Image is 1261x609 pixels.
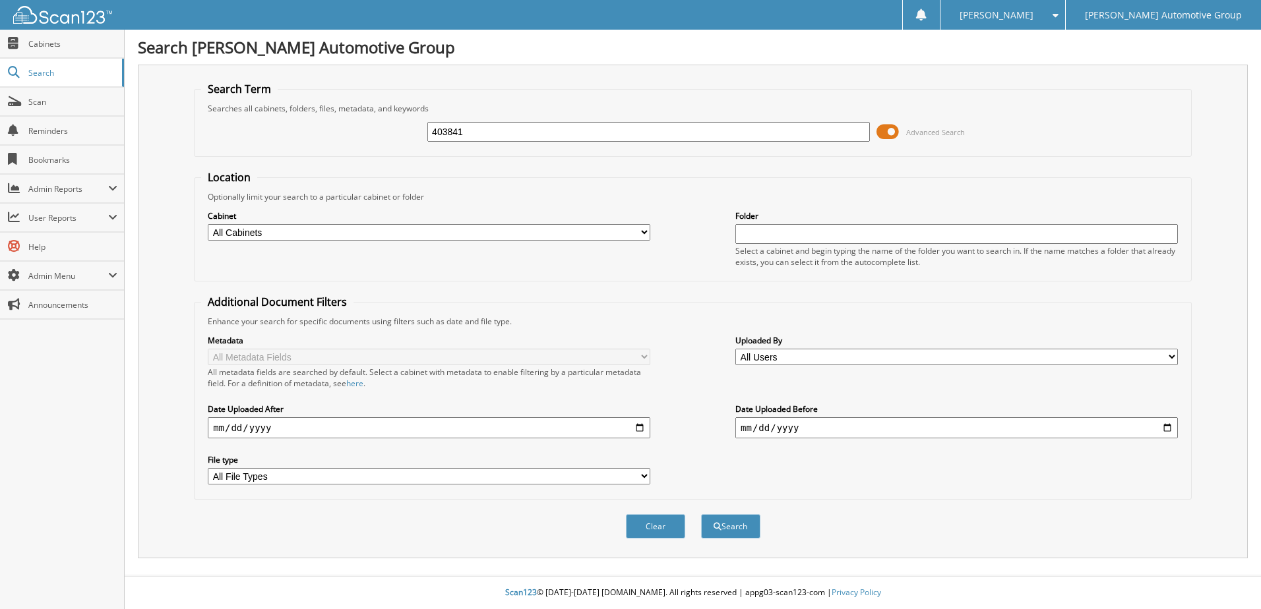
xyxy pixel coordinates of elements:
span: Scan123 [505,587,537,598]
label: Uploaded By [735,335,1178,346]
button: Search [701,514,760,538]
span: Help [28,241,117,252]
span: Advanced Search [906,127,965,137]
label: Date Uploaded Before [735,403,1178,415]
span: Search [28,67,115,78]
span: Cabinets [28,38,117,49]
span: Announcements [28,299,117,310]
h1: Search [PERSON_NAME] Automotive Group [138,36,1248,58]
label: Metadata [208,335,650,346]
span: Reminders [28,125,117,136]
label: Date Uploaded After [208,403,650,415]
div: Optionally limit your search to a particular cabinet or folder [201,191,1184,202]
label: File type [208,454,650,465]
span: User Reports [28,212,108,223]
legend: Location [201,170,257,185]
a: here [346,378,363,389]
div: All metadata fields are searched by default. Select a cabinet with metadata to enable filtering b... [208,366,650,389]
input: start [208,417,650,438]
img: scan123-logo-white.svg [13,6,112,24]
span: Bookmarks [28,154,117,165]
span: [PERSON_NAME] [960,11,1033,19]
button: Clear [626,514,685,538]
legend: Additional Document Filters [201,295,354,309]
legend: Search Term [201,82,278,96]
span: Scan [28,96,117,107]
div: © [DATE]-[DATE] [DOMAIN_NAME]. All rights reserved | appg03-scan123-com | [125,577,1261,609]
div: Select a cabinet and begin typing the name of the folder you want to search in. If the name match... [735,245,1178,268]
span: Admin Menu [28,270,108,281]
span: Admin Reports [28,183,108,194]
iframe: Chat Widget [1195,546,1261,609]
label: Folder [735,210,1178,221]
input: end [735,417,1178,438]
a: Privacy Policy [832,587,881,598]
label: Cabinet [208,210,650,221]
div: Enhance your search for specific documents using filters such as date and file type. [201,316,1184,327]
span: [PERSON_NAME] Automotive Group [1085,11,1242,19]
div: Searches all cabinets, folders, files, metadata, and keywords [201,103,1184,114]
